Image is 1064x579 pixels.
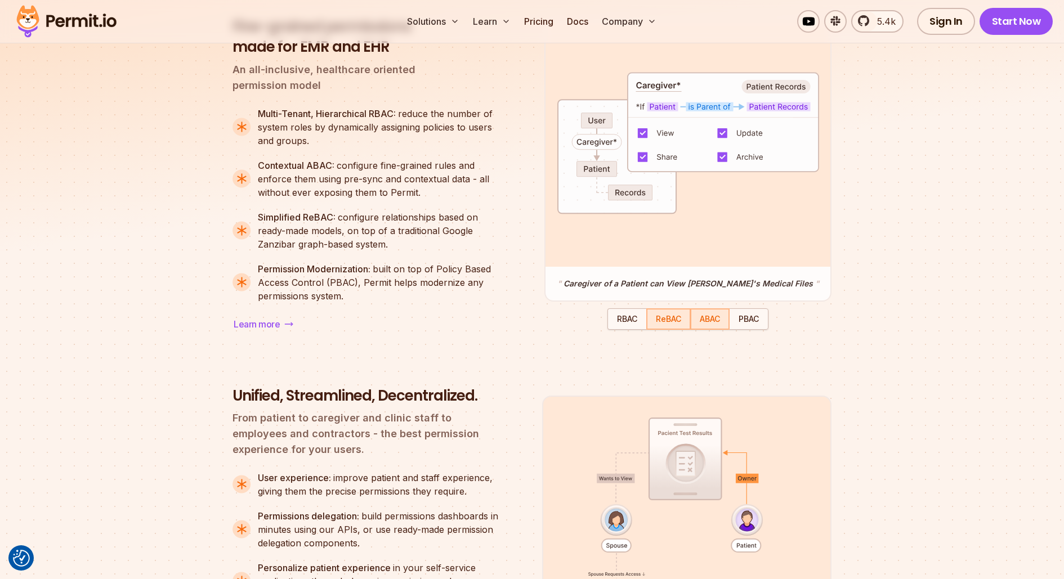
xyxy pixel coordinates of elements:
[258,159,503,199] div: configure fine-grained rules and enforce them using pre-sync and contextual data - all without ev...
[656,314,681,324] span: ReBAC
[617,314,637,324] span: RBAC
[233,62,503,93] p: An all-inclusive, healthcare oriented permission model
[917,8,975,35] a: Sign In
[980,8,1053,35] a: Start Now
[557,279,561,288] span: "
[562,10,593,33] a: Docs
[815,279,819,288] span: "
[403,10,464,33] button: Solutions
[13,550,30,567] img: Revisit consent button
[233,316,294,332] a: Learn more
[258,562,393,573] strong: Personalize patient experience
[520,10,558,33] a: Pricing
[739,314,759,324] span: PBAC
[258,210,503,251] div: configure relationships based on ready-made models, on top of a traditional Google Zanzibar graph...
[258,108,398,119] strong: Multi-Tenant, Hierarchical RBAC:
[258,509,503,550] div: build permissions dashboards in minutes using our APIs, or use ready-made permission delegation c...
[870,15,896,28] span: 5.4k
[258,160,337,171] strong: Contextual ABAC:
[258,263,373,275] strong: Permission Modernization:
[557,72,819,214] img: ReBAC
[851,10,904,33] a: 5.4k
[11,2,122,41] img: Permit logo
[258,471,503,498] div: improve patient and staff experience, giving them the precise permissions they require.
[557,278,819,289] p: Caregiver of a Patient can View [PERSON_NAME]'s Medical Files
[468,10,515,33] button: Learn
[234,317,280,331] span: Learn more
[700,314,720,324] span: ABAC
[233,410,503,457] p: From patient to caregiver and clinic staff to employees and contractors - the best permission exp...
[233,386,503,406] h3: Unified, Streamlined, Decentralized.
[258,262,503,303] div: built on top of Policy Based Access Control (PBAC), Permit helps modernize any permissions system.
[258,107,503,147] div: reduce the number of system roles by dynamically assigning policies to users and groups.
[258,510,361,522] strong: Permissions delegation:
[597,10,661,33] button: Company
[13,550,30,567] button: Consent Preferences
[258,472,333,483] strong: User experience:
[258,212,338,223] strong: Simplified ReBAC:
